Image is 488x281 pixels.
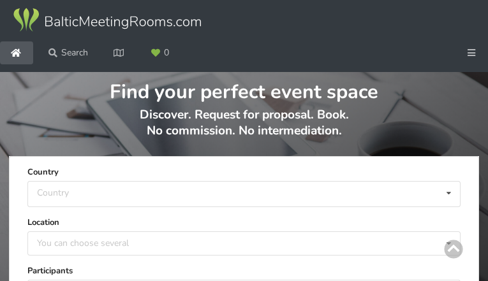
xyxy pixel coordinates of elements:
span: 0 [164,48,169,57]
p: Discover. Request for proposal. Book. No commission. No intermediation. [9,107,479,151]
h1: Find your perfect event space [9,72,479,104]
div: You can choose several [34,236,158,250]
label: Country [27,166,461,178]
label: Location [27,216,461,229]
img: Baltic Meeting Rooms [11,7,203,33]
div: Country [37,187,69,198]
a: Search [40,41,97,64]
label: Participants [27,264,461,277]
